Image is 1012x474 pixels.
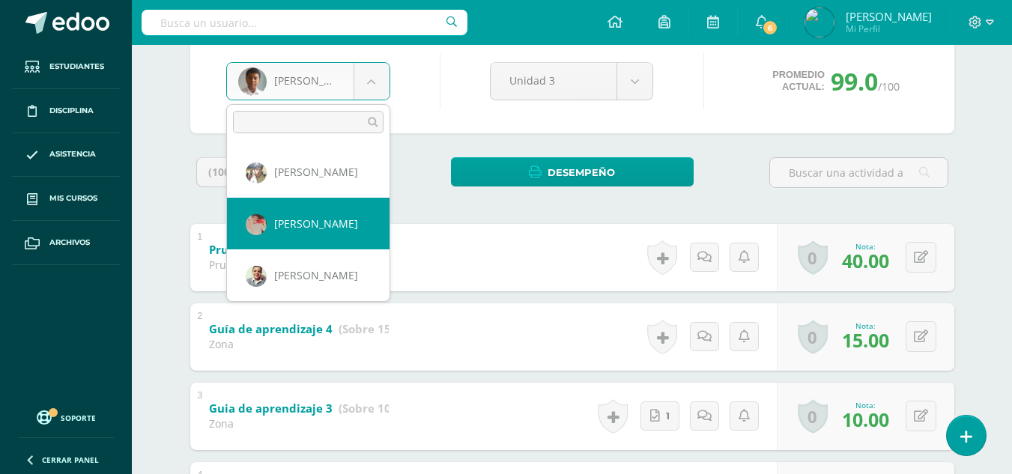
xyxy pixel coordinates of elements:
img: 910802ad1c39947a70321b0c799569e3.png [246,266,267,287]
span: [PERSON_NAME] [274,268,358,282]
img: e06bbea6f9e2041c754cd61397beb357.png [246,214,267,235]
img: 588b2a8c2b96588ad6bca3464eb4fa8c.png [246,162,267,183]
span: [PERSON_NAME] [274,165,358,179]
span: [PERSON_NAME] [274,216,358,231]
